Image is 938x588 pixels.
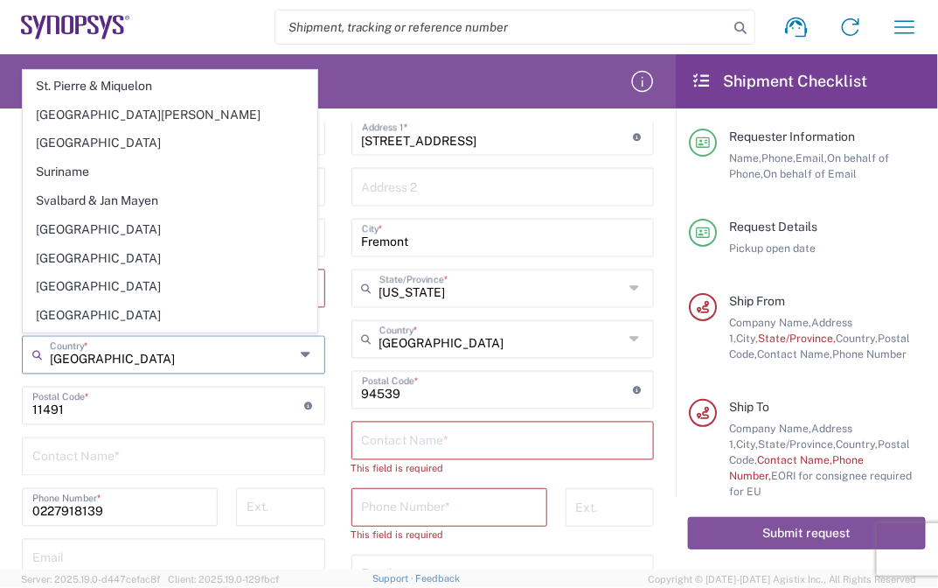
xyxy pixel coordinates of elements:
span: EORI for consignee required for EU [729,469,912,498]
span: Pickup open date [729,241,816,255]
a: Feedback [416,573,461,584]
div: This field is required [351,527,547,542]
span: [GEOGRAPHIC_DATA] [24,245,316,272]
span: State/Province, [758,332,836,345]
span: Ship From [729,294,785,308]
span: Phone Number [832,347,907,360]
span: [GEOGRAPHIC_DATA] [24,273,316,300]
span: [GEOGRAPHIC_DATA] [24,331,316,358]
span: Phone, [761,151,796,164]
div: This field is required [351,460,655,476]
span: [GEOGRAPHIC_DATA] [24,216,316,243]
a: Support [372,573,416,584]
span: Name, [729,151,761,164]
span: City, [736,332,758,345]
span: Server: 2025.19.0-d447cefac8f [21,574,160,584]
span: Country, [836,437,878,451]
input: Shipment, tracking or reference number [275,10,728,44]
span: Requester Information [729,129,855,143]
span: [GEOGRAPHIC_DATA][PERSON_NAME] [24,101,316,129]
span: Svalbard & Jan Mayen [24,187,316,214]
span: Email, [796,151,827,164]
span: Copyright © [DATE]-[DATE] Agistix Inc., All Rights Reserved [648,571,917,587]
span: State/Province, [758,437,836,451]
span: Contact Name, [757,453,832,466]
span: City, [736,437,758,451]
span: Country, [836,332,878,345]
span: Suriname [24,158,316,185]
span: Request Details [729,220,817,234]
span: On behalf of Email [763,167,857,180]
span: [GEOGRAPHIC_DATA] [24,302,316,329]
button: Submit request [688,517,926,549]
span: Contact Name, [757,347,832,360]
span: Company Name, [729,422,811,435]
span: Client: 2025.19.0-129fbcf [168,574,279,584]
span: Ship To [729,400,769,414]
span: [GEOGRAPHIC_DATA] [24,129,316,157]
span: Company Name, [729,316,811,329]
h2: Shipment Checklist [691,71,868,92]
